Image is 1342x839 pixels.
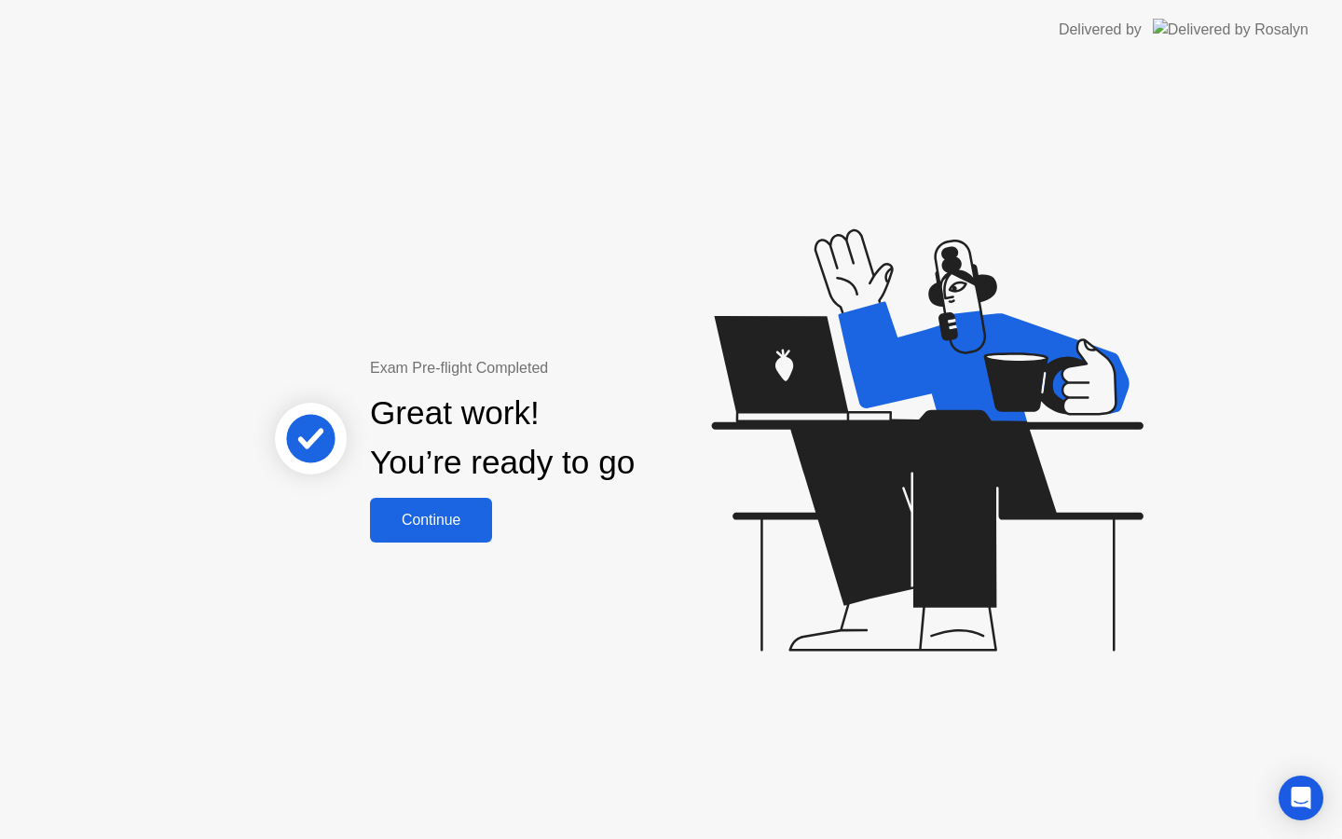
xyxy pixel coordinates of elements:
div: Great work! You’re ready to go [370,389,635,488]
img: Delivered by Rosalyn [1153,19,1308,40]
div: Exam Pre-flight Completed [370,357,755,379]
div: Delivered by [1059,19,1142,41]
div: Continue [376,512,486,529]
button: Continue [370,498,492,543]
div: Open Intercom Messenger [1279,776,1323,820]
